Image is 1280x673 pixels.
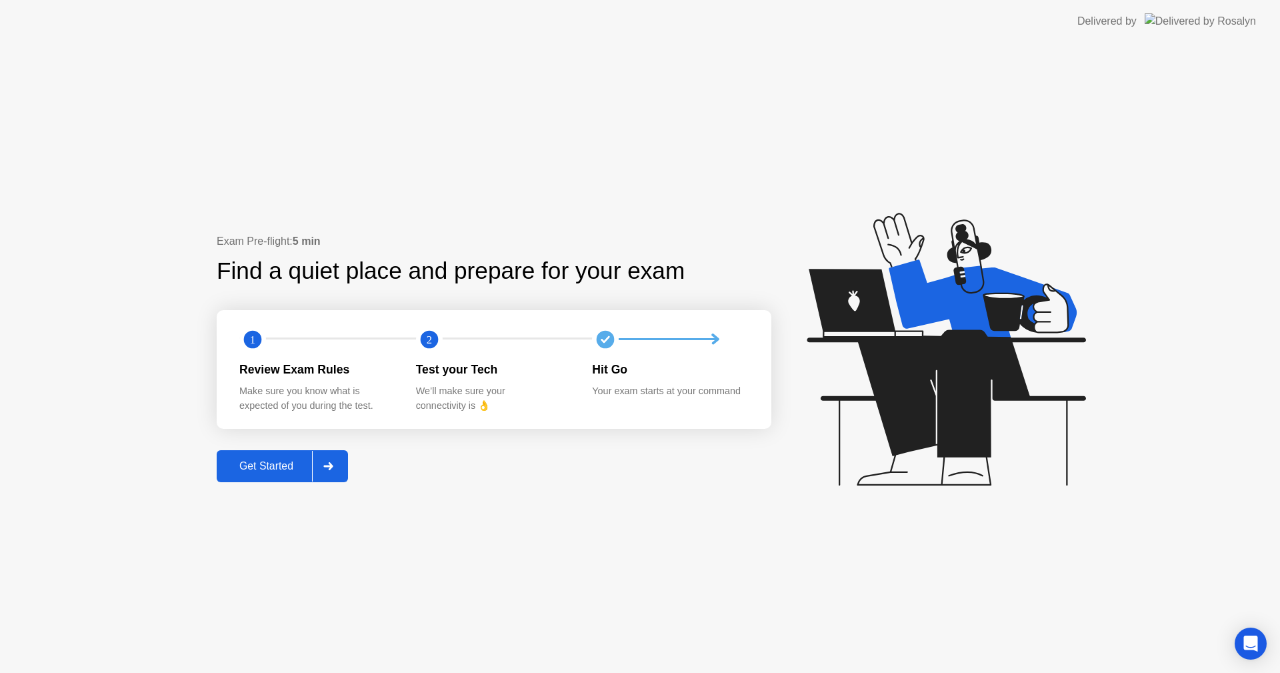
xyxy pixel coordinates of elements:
div: Review Exam Rules [239,361,395,378]
text: 2 [427,333,432,346]
div: Open Intercom Messenger [1235,628,1267,660]
button: Get Started [217,450,348,482]
div: Exam Pre-flight: [217,233,771,249]
b: 5 min [293,235,321,247]
div: Hit Go [592,361,747,378]
div: Delivered by [1077,13,1137,29]
div: Your exam starts at your command [592,384,747,399]
div: Test your Tech [416,361,571,378]
div: Find a quiet place and prepare for your exam [217,253,687,289]
div: Get Started [221,460,312,472]
img: Delivered by Rosalyn [1145,13,1256,29]
text: 1 [250,333,255,346]
div: Make sure you know what is expected of you during the test. [239,384,395,413]
div: We’ll make sure your connectivity is 👌 [416,384,571,413]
